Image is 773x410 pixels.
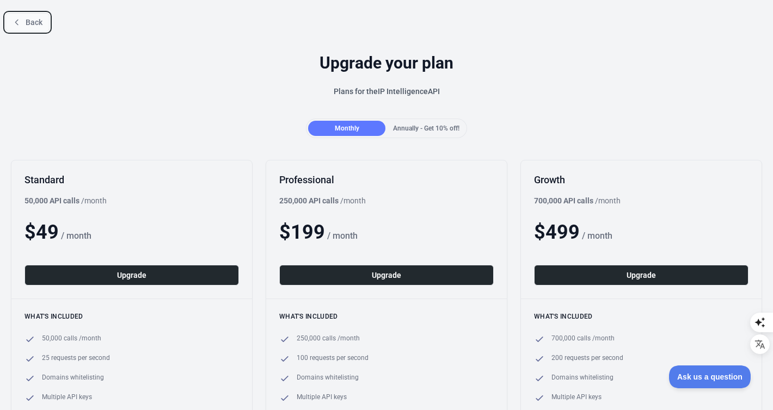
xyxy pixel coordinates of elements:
[279,221,325,244] span: $ 199
[534,265,749,285] button: Upgrade
[327,231,358,241] span: / month
[669,365,751,388] iframe: Toggle Customer Support
[279,265,494,285] button: Upgrade
[534,221,580,244] span: $ 499
[582,231,612,241] span: / month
